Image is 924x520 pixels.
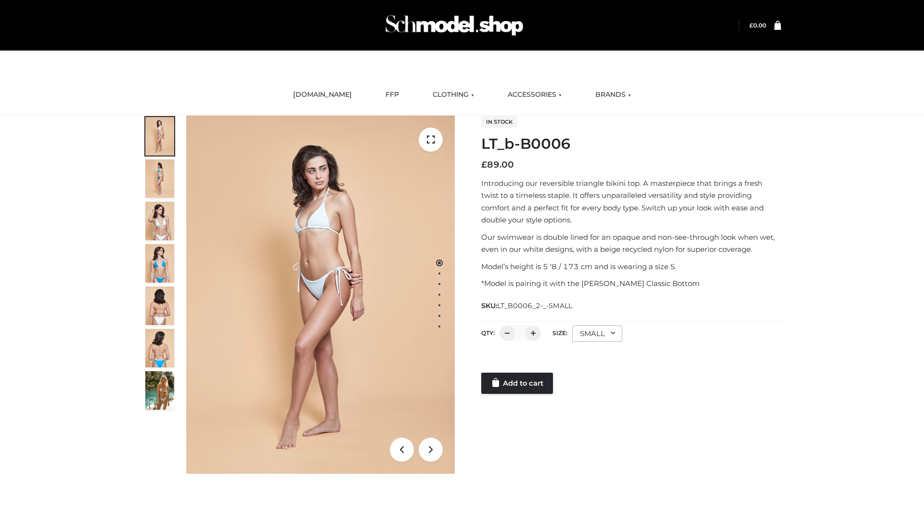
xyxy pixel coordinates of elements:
[481,300,573,312] span: SKU:
[481,159,514,170] bdi: 89.00
[500,84,569,105] a: ACCESSORIES
[382,6,526,44] img: Schmodel Admin 964
[145,159,174,198] img: ArielClassicBikiniTop_CloudNine_AzureSky_OW114ECO_2-scaled.jpg
[749,22,753,29] span: £
[749,22,766,29] a: £0.00
[145,329,174,367] img: ArielClassicBikiniTop_CloudNine_AzureSky_OW114ECO_8-scaled.jpg
[481,116,517,128] span: In stock
[145,371,174,410] img: Arieltop_CloudNine_AzureSky2.jpg
[588,84,638,105] a: BRANDS
[145,286,174,325] img: ArielClassicBikiniTop_CloudNine_AzureSky_OW114ECO_7-scaled.jpg
[145,244,174,283] img: ArielClassicBikiniTop_CloudNine_AzureSky_OW114ECO_4-scaled.jpg
[481,177,781,226] p: Introducing our reversible triangle bikini top. A masterpiece that brings a fresh twist to a time...
[378,84,406,105] a: FFP
[481,373,553,394] a: Add to cart
[497,301,572,310] span: LT_B0006_2-_-SMALL
[286,84,359,105] a: [DOMAIN_NAME]
[425,84,481,105] a: CLOTHING
[481,231,781,256] p: Our swimwear is double lined for an opaque and non-see-through look when wet, even in our white d...
[145,117,174,156] img: ArielClassicBikiniTop_CloudNine_AzureSky_OW114ECO_1-scaled.jpg
[572,325,622,342] div: SMALL
[481,329,495,337] label: QTY:
[749,22,766,29] bdi: 0.00
[552,329,567,337] label: Size:
[481,260,781,273] p: Model’s height is 5 ‘8 / 173 cm and is wearing a size S.
[481,159,487,170] span: £
[481,277,781,290] p: *Model is pairing it with the [PERSON_NAME] Classic Bottom
[186,116,455,474] img: ArielClassicBikiniTop_CloudNine_AzureSky_OW114ECO_1
[145,202,174,240] img: ArielClassicBikiniTop_CloudNine_AzureSky_OW114ECO_3-scaled.jpg
[481,135,781,153] h1: LT_b-B0006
